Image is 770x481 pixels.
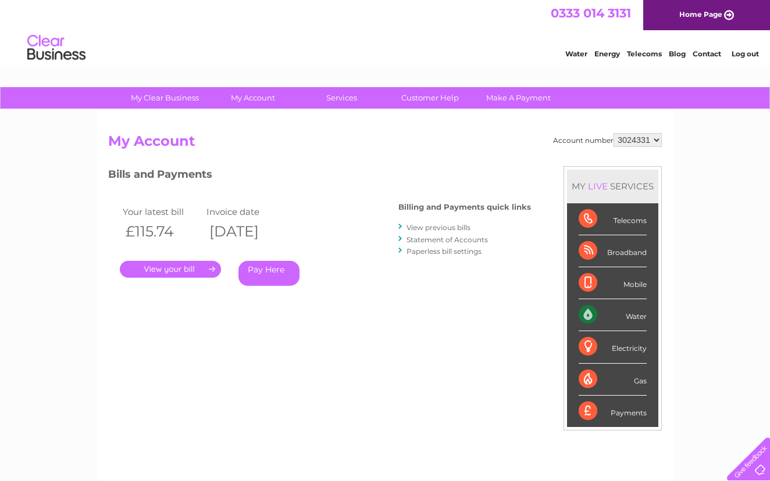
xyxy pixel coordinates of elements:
div: Clear Business is a trading name of Verastar Limited (registered in [GEOGRAPHIC_DATA] No. 3667643... [111,6,661,56]
a: Log out [732,49,759,58]
div: Mobile [579,267,647,299]
th: [DATE] [204,220,287,243]
a: . [120,261,221,278]
a: Pay Here [238,261,300,286]
a: Contact [693,49,721,58]
div: Water [579,299,647,331]
a: Customer Help [382,87,478,109]
a: Statement of Accounts [407,235,488,244]
h3: Bills and Payments [108,166,531,186]
div: LIVE [586,181,610,192]
div: Broadband [579,235,647,267]
div: MY SERVICES [567,170,658,203]
td: Invoice date [204,204,287,220]
a: Paperless bill settings [407,247,482,256]
th: £115.74 [120,220,204,243]
a: Blog [669,49,686,58]
div: Account number [553,133,662,147]
a: Water [565,49,587,58]
td: Your latest bill [120,204,204,220]
div: Electricity [579,331,647,363]
h4: Billing and Payments quick links [398,203,531,211]
div: Telecoms [579,203,647,235]
a: My Account [205,87,301,109]
div: Gas [579,364,647,396]
img: logo.png [27,30,86,66]
a: 0333 014 3131 [551,6,631,20]
h2: My Account [108,133,662,155]
a: My Clear Business [117,87,213,109]
a: Telecoms [627,49,662,58]
a: Make A Payment [470,87,566,109]
div: Payments [579,396,647,427]
a: View previous bills [407,223,470,232]
a: Energy [594,49,620,58]
a: Services [294,87,390,109]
